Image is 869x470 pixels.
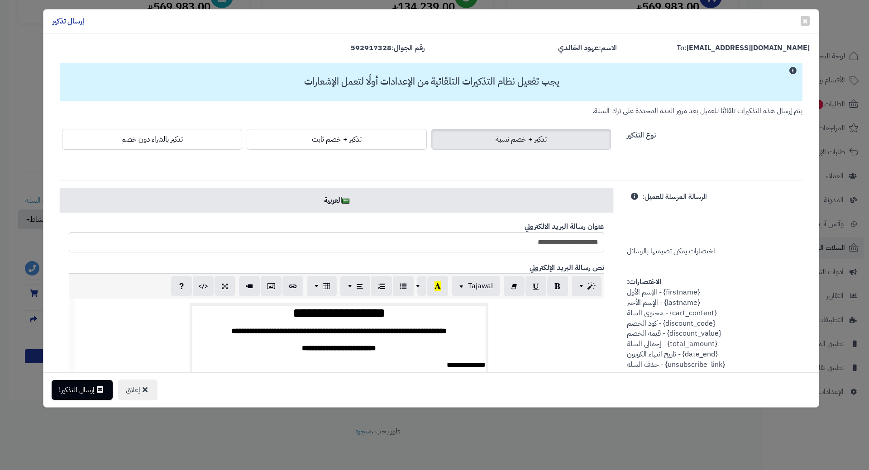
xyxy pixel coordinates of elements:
strong: الاختصارات: [627,276,661,287]
span: تذكير بالشراء دون خصم [121,134,183,145]
button: إغلاق [118,380,158,400]
a: العربية [60,188,613,213]
span: اختصارات يمكن تضيمنها بالرسائل {firstname} - الإسم الأول {lastname} - الإسم الأخير {cart_content}... [627,191,726,380]
strong: [EMAIL_ADDRESS][DOMAIN_NAME] [687,43,810,53]
span: تذكير + خصم ثابت [312,134,362,145]
label: رقم الجوال: [351,43,425,53]
label: الاسم: [558,43,617,53]
b: نص رسالة البريد الإلكتروني [530,262,604,273]
label: الرسالة المرسلة للعميل: [642,188,707,202]
span: تذكير + خصم نسبة [496,134,547,145]
h3: يجب تفعيل نظام التذكيرات التلقائية من الإعدادات أولًا لتعمل الإشعارات [64,76,799,87]
img: ar.png [342,199,349,204]
label: To: [677,43,810,53]
strong: عهود الخالدي [558,43,599,53]
label: نوع التذكير [627,127,656,141]
span: Tajawal [468,280,493,291]
span: × [802,14,808,28]
button: إرسال التذكير! [52,380,113,400]
h4: إرسال تذكير [53,16,84,27]
small: يتم إرسال هذه التذكيرات تلقائيًا للعميل بعد مرور المدة المحددة على ترك السلة. [592,105,802,116]
strong: 592917328 [351,43,392,53]
b: عنوان رسالة البريد الالكتروني [525,221,604,232]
